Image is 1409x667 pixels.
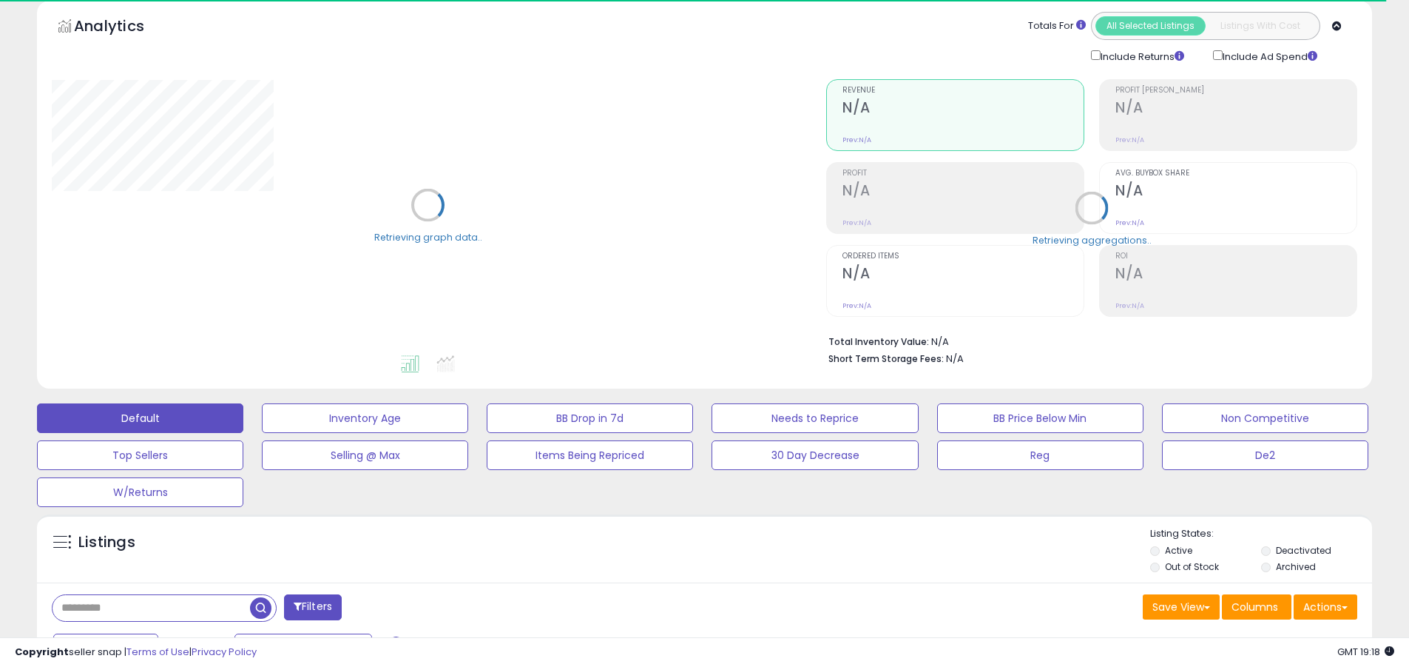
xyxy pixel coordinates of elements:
[37,403,243,433] button: Default
[1205,16,1315,36] button: Listings With Cost
[1080,47,1202,64] div: Include Returns
[74,16,173,40] h5: Analytics
[192,645,257,659] a: Privacy Policy
[126,645,189,659] a: Terms of Use
[1095,16,1206,36] button: All Selected Listings
[1162,403,1368,433] button: Non Competitive
[1231,600,1278,614] span: Columns
[37,477,243,507] button: W/Returns
[234,634,372,659] button: [DATE]-17 - Aug-15
[487,440,693,470] button: Items Being Repriced
[1143,594,1220,620] button: Save View
[15,645,69,659] strong: Copyright
[712,403,918,433] button: Needs to Reprice
[262,403,468,433] button: Inventory Age
[284,594,342,620] button: Filters
[15,646,257,660] div: seller snap | |
[487,403,693,433] button: BB Drop in 7d
[1222,594,1291,620] button: Columns
[1162,440,1368,470] button: De2
[374,230,482,244] div: Retrieving graph data..
[1337,645,1394,659] span: 2025-09-15 19:18 GMT
[53,634,158,659] button: Last 30 Days
[262,440,468,470] button: Selling @ Max
[937,440,1143,470] button: Reg
[78,532,135,553] h5: Listings
[937,403,1143,433] button: BB Price Below Min
[1165,544,1192,557] label: Active
[1276,544,1331,557] label: Deactivated
[712,440,918,470] button: 30 Day Decrease
[1202,47,1341,64] div: Include Ad Spend
[1276,560,1316,573] label: Archived
[1165,560,1219,573] label: Out of Stock
[1028,19,1086,33] div: Totals For
[1033,233,1152,247] div: Retrieving aggregations..
[1294,594,1357,620] button: Actions
[1150,527,1372,541] p: Listing States:
[37,440,243,470] button: Top Sellers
